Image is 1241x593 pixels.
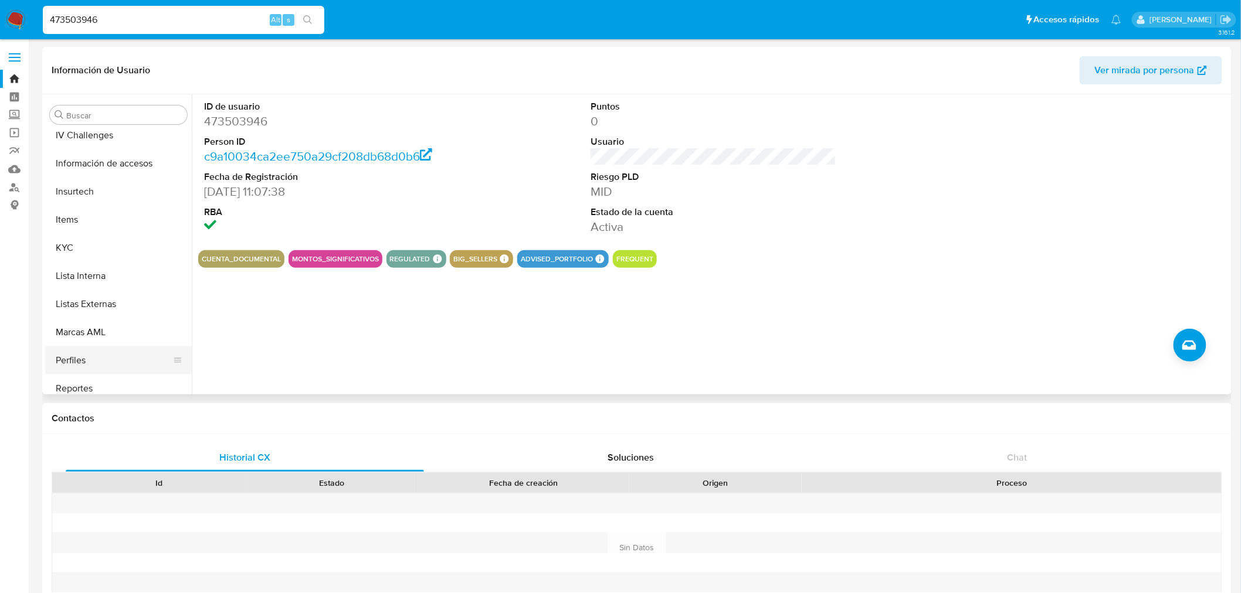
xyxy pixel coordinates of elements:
[219,451,270,464] span: Historial CX
[204,100,450,113] dt: ID de usuario
[608,451,655,464] span: Soluciones
[204,171,450,183] dt: Fecha de Registración
[45,121,192,149] button: IV Challenges
[52,64,150,76] h1: Información de Usuario
[1095,56,1195,84] span: Ver mirada por persona
[638,477,794,489] div: Origen
[591,113,836,129] dd: 0
[45,206,192,234] button: Items
[1220,13,1232,26] a: Salir
[591,100,836,113] dt: Puntos
[45,262,192,290] button: Lista Interna
[1008,451,1028,464] span: Chat
[810,477,1213,489] div: Proceso
[52,413,1222,424] h1: Contactos
[45,290,192,318] button: Listas Externas
[43,12,324,28] input: Buscar usuario o caso...
[296,12,320,28] button: search-icon
[591,206,836,219] dt: Estado de la cuenta
[287,14,290,25] span: s
[271,14,280,25] span: Alt
[204,135,450,148] dt: Person ID
[45,318,192,346] button: Marcas AML
[45,234,192,262] button: KYC
[204,148,432,165] a: c9a10034ca2ee750a29cf208db68d0b6
[426,477,621,489] div: Fecha de creación
[45,149,192,178] button: Información de accesos
[591,183,836,200] dd: MID
[204,113,450,129] dd: 473503946
[591,219,836,235] dd: Activa
[1111,15,1121,25] a: Notificaciones
[55,110,64,120] button: Buscar
[1080,56,1222,84] button: Ver mirada por persona
[66,110,182,121] input: Buscar
[204,183,450,200] dd: [DATE] 11:07:38
[1034,13,1100,26] span: Accesos rápidos
[591,135,836,148] dt: Usuario
[45,374,192,403] button: Reportes
[45,346,182,374] button: Perfiles
[1150,14,1216,25] p: gregorio.negri@mercadolibre.com
[81,477,237,489] div: Id
[253,477,409,489] div: Estado
[591,171,836,183] dt: Riesgo PLD
[204,206,450,219] dt: RBA
[45,178,192,206] button: Insurtech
